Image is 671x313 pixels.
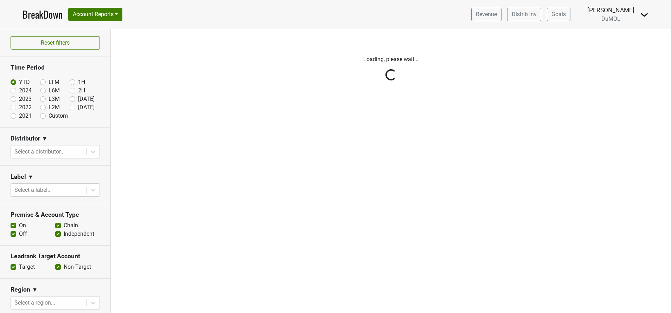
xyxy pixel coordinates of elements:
[196,55,586,64] p: Loading, please wait...
[601,15,620,22] span: DuMOL
[587,6,634,15] div: [PERSON_NAME]
[23,7,63,22] a: BreakDown
[547,8,570,21] a: Goals
[507,8,541,21] a: Distrib Inv
[68,8,122,21] button: Account Reports
[471,8,501,21] a: Revenue
[640,11,648,19] img: Dropdown Menu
